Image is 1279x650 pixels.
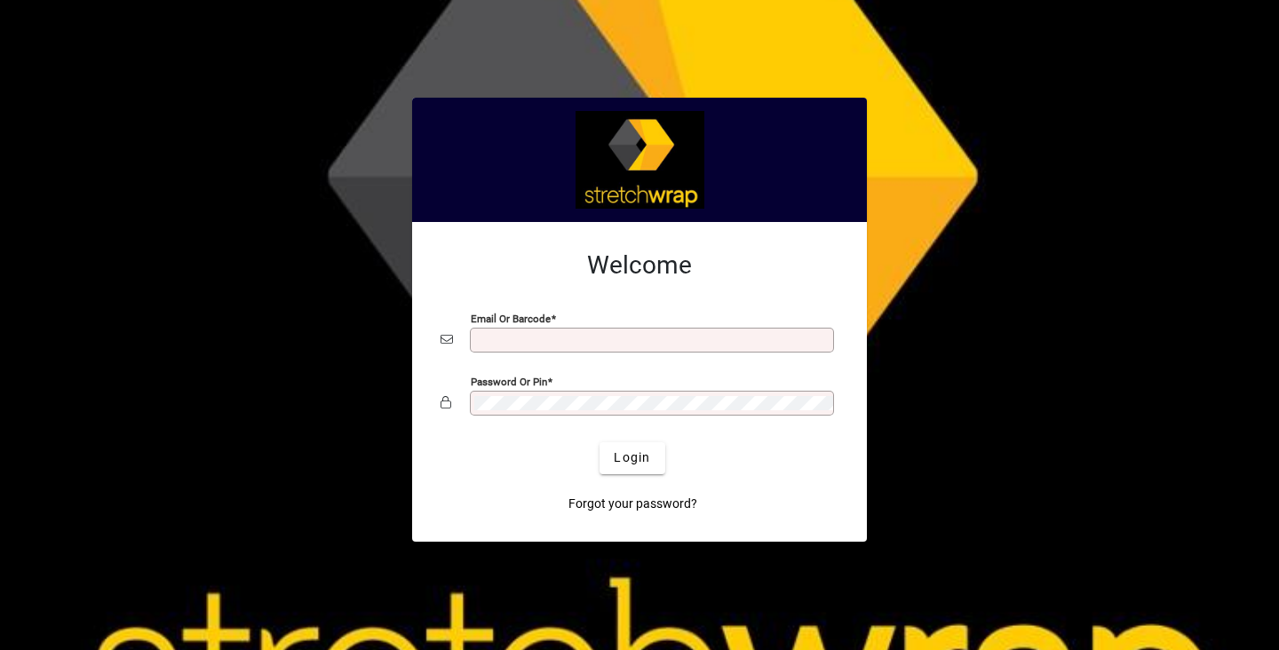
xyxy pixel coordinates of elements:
span: Login [614,448,650,467]
h2: Welcome [441,250,838,281]
button: Login [600,442,664,474]
mat-label: Password or Pin [471,375,547,387]
span: Forgot your password? [568,495,697,513]
a: Forgot your password? [561,488,704,520]
mat-label: Email or Barcode [471,312,551,324]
